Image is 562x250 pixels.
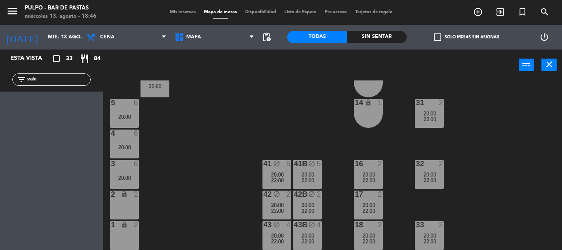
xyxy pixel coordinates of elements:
[140,83,169,89] div: 20:00
[522,59,532,69] i: power_input
[378,191,383,198] div: 2
[134,221,139,229] div: 2
[263,221,264,229] div: 43
[518,7,527,17] i: turned_in_not
[317,221,322,229] div: 4
[271,232,284,239] span: 20:00
[351,10,397,14] span: Tarjetas de regalo
[271,177,284,184] span: 22:00
[121,221,128,228] i: lock
[363,202,375,208] span: 20:00
[544,59,554,69] i: close
[302,171,314,178] span: 20:00
[200,10,241,14] span: Mapa de mesas
[286,221,291,229] div: 4
[134,160,139,167] div: 6
[424,238,436,245] span: 22:00
[271,202,284,208] span: 20:00
[66,54,73,64] span: 33
[70,32,80,42] i: arrow_drop_down
[6,5,19,20] button: menu
[363,177,375,184] span: 22:00
[424,110,436,117] span: 20:00
[495,7,505,17] i: exit_to_app
[363,232,375,239] span: 20:00
[540,7,550,17] i: search
[308,221,315,228] i: block
[539,32,549,42] i: power_settings_new
[121,191,128,198] i: lock
[26,75,90,84] input: Filtrar por nombre...
[110,144,139,150] div: 20:00
[321,10,351,14] span: Pre-acceso
[378,221,383,229] div: 2
[365,99,372,106] i: lock
[302,232,314,239] span: 20:00
[287,31,347,43] div: Todas
[302,177,314,184] span: 22:00
[519,59,534,71] button: power_input
[317,160,322,167] div: 5
[286,160,291,167] div: 5
[302,238,314,245] span: 22:00
[4,54,59,64] div: Esta vista
[280,10,321,14] span: Lista de Espera
[424,116,436,123] span: 22:00
[308,191,315,198] i: block
[434,33,441,41] span: check_box_outline_blank
[424,177,436,184] span: 22:00
[363,238,375,245] span: 22:00
[363,208,375,214] span: 22:00
[263,160,264,167] div: 41
[473,7,483,17] i: add_circle_outline
[94,54,101,64] span: 84
[100,34,115,40] span: Cena
[134,191,139,198] div: 2
[263,191,264,198] div: 42
[110,175,139,181] div: 20:00
[6,5,19,17] i: menu
[378,99,383,106] div: 1
[302,208,314,214] span: 22:00
[302,202,314,208] span: 20:00
[80,54,89,64] i: restaurant
[273,191,280,198] i: block
[424,171,436,178] span: 20:00
[134,99,139,106] div: 6
[273,160,280,167] i: block
[439,221,444,229] div: 2
[308,160,315,167] i: block
[166,10,200,14] span: Mis reservas
[241,10,280,14] span: Disponibilidad
[439,99,444,106] div: 2
[25,4,96,12] div: Pulpo - Bar de Pastas
[541,59,557,71] button: close
[186,34,201,40] span: MAPA
[286,191,291,198] div: 2
[110,114,139,120] div: 20:00
[16,75,26,85] i: filter_list
[424,232,436,239] span: 20:00
[378,160,383,167] div: 2
[434,33,499,41] label: Solo mesas sin asignar
[134,130,139,137] div: 6
[25,12,96,21] div: miércoles 13. agosto - 18:46
[52,54,61,64] i: crop_square
[273,221,280,228] i: block
[262,32,272,42] span: pending_actions
[347,31,407,43] div: Sin sentar
[271,238,284,245] span: 22:00
[271,208,284,214] span: 22:00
